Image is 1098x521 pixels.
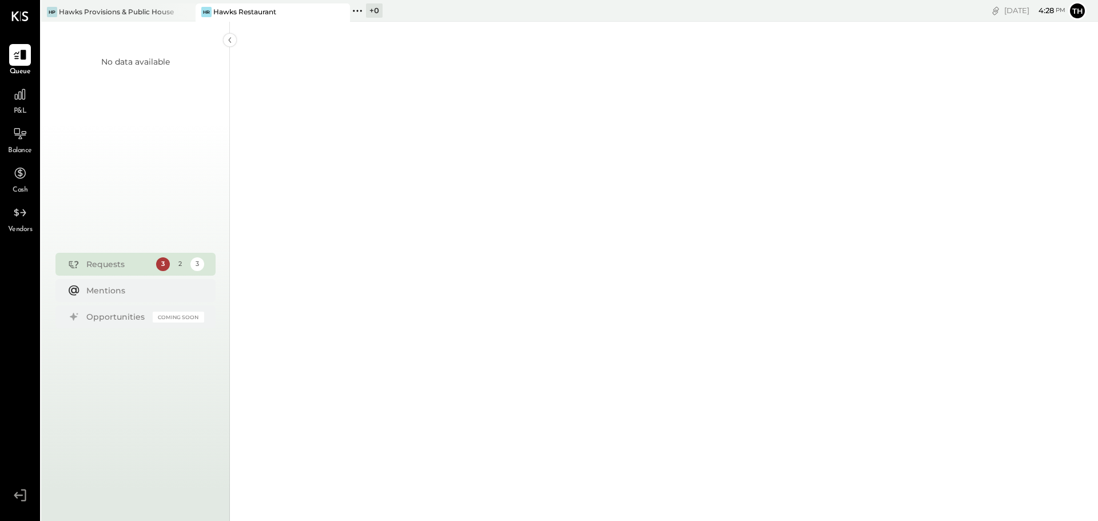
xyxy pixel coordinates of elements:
div: [DATE] [1004,5,1065,16]
div: No data available [101,56,170,67]
div: Requests [86,258,150,270]
div: 2 [173,257,187,271]
div: 3 [190,257,204,271]
div: HR [201,7,212,17]
div: HP [47,7,57,17]
div: 3 [156,257,170,271]
div: + 0 [366,3,383,18]
div: Mentions [86,285,198,296]
a: Balance [1,123,39,156]
span: Vendors [8,225,33,235]
div: Hawks Provisions & Public House [59,7,174,17]
span: Balance [8,146,32,156]
a: Queue [1,44,39,77]
div: Opportunities [86,311,147,323]
button: Th [1068,2,1087,20]
span: P&L [14,106,27,117]
div: Hawks Restaurant [213,7,276,17]
span: Queue [10,67,31,77]
a: Vendors [1,202,39,235]
a: Cash [1,162,39,196]
div: copy link [990,5,1001,17]
span: Cash [13,185,27,196]
div: Coming Soon [153,312,204,323]
a: P&L [1,83,39,117]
